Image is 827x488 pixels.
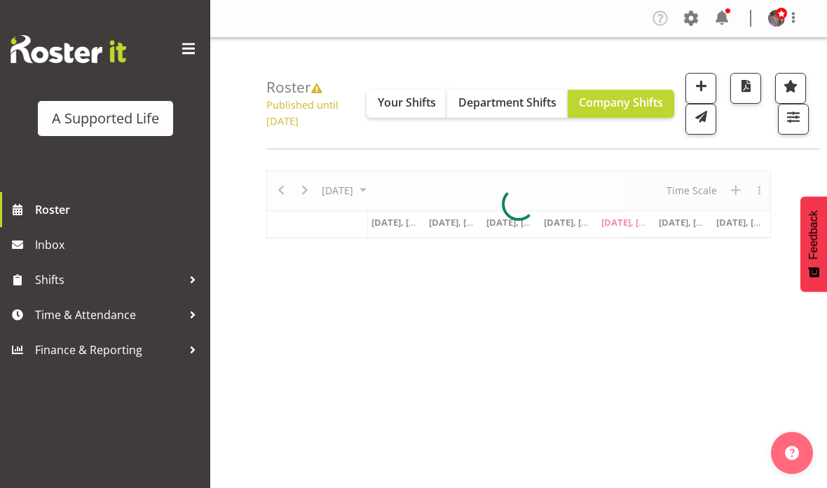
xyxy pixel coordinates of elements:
[52,108,159,129] div: A Supported Life
[768,10,785,27] img: rebecca-batesb34ca9c4cab83ab085f7a62cef5c7591.png
[35,339,182,360] span: Finance & Reporting
[775,73,806,104] button: Highlight an important date within the roster.
[367,90,447,118] button: Your Shifts
[685,104,716,135] button: Send a list of all shifts for the selected filtered period to all rostered employees.
[35,269,182,290] span: Shifts
[807,210,820,259] span: Feedback
[11,35,126,63] img: Rosterit website logo
[730,73,761,104] button: Download a PDF of the roster according to the set date range.
[35,234,203,255] span: Inbox
[266,79,367,128] h4: Roster
[778,104,809,135] button: Filter Shifts
[685,73,716,104] button: Add a new shift
[458,95,556,110] span: Department Shifts
[35,304,182,325] span: Time & Attendance
[378,95,436,110] span: Your Shifts
[266,81,339,128] span: Published until [DATE]
[785,446,799,460] img: help-xxl-2.png
[579,95,663,110] span: Company Shifts
[447,90,568,118] button: Department Shifts
[800,196,827,292] button: Feedback - Show survey
[35,199,203,220] span: Roster
[568,90,674,118] button: Company Shifts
